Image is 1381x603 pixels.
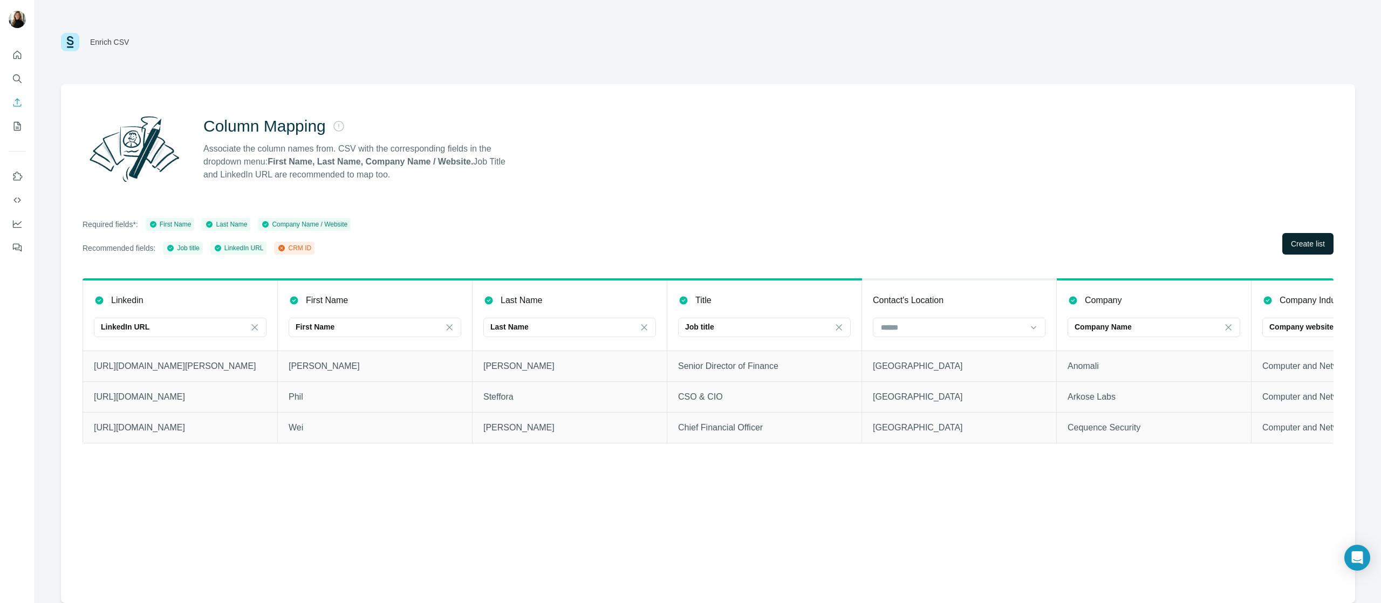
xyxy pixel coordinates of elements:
[1075,321,1132,332] p: Company Name
[203,142,515,181] p: Associate the column names from. CSV with the corresponding fields in the dropdown menu: Job Titl...
[83,219,138,230] p: Required fields*:
[1068,421,1240,434] p: Cequence Security
[483,360,656,373] p: [PERSON_NAME]
[678,421,851,434] p: Chief Financial Officer
[1068,360,1240,373] p: Anomali
[149,220,192,229] div: First Name
[261,220,347,229] div: Company Name / Website
[277,243,311,253] div: CRM ID
[268,157,473,166] strong: First Name, Last Name, Company Name / Website.
[9,93,26,112] button: Enrich CSV
[289,390,461,403] p: Phil
[1291,238,1325,249] span: Create list
[1068,390,1240,403] p: Arkose Labs
[90,37,129,47] div: Enrich CSV
[214,243,264,253] div: LinkedIn URL
[873,390,1045,403] p: [GEOGRAPHIC_DATA]
[873,294,944,307] p: Contact's Location
[9,167,26,186] button: Use Surfe on LinkedIn
[501,294,542,307] p: Last Name
[1282,233,1334,255] button: Create list
[94,390,266,403] p: [URL][DOMAIN_NAME]
[1344,545,1370,571] div: Open Intercom Messenger
[83,110,186,188] img: Surfe Illustration - Column Mapping
[9,69,26,88] button: Search
[678,390,851,403] p: CSO & CIO
[289,360,461,373] p: [PERSON_NAME]
[101,321,149,332] p: LinkedIn URL
[94,421,266,434] p: [URL][DOMAIN_NAME]
[490,321,529,332] p: Last Name
[296,321,334,332] p: First Name
[695,294,712,307] p: Title
[306,294,348,307] p: First Name
[205,220,247,229] div: Last Name
[9,117,26,136] button: My lists
[289,421,461,434] p: Wei
[94,360,266,373] p: [URL][DOMAIN_NAME][PERSON_NAME]
[9,190,26,210] button: Use Surfe API
[1280,294,1350,307] p: Company Industry
[685,321,714,332] p: Job title
[1085,294,1122,307] p: Company
[166,243,199,253] div: Job title
[9,45,26,65] button: Quick start
[9,238,26,257] button: Feedback
[1269,321,1334,332] p: Company website
[678,360,851,373] p: Senior Director of Finance
[9,214,26,234] button: Dashboard
[111,294,143,307] p: Linkedin
[203,117,326,136] h2: Column Mapping
[9,11,26,28] img: Avatar
[483,390,656,403] p: Steffora
[873,360,1045,373] p: [GEOGRAPHIC_DATA]
[61,33,79,51] img: Surfe Logo
[483,421,656,434] p: [PERSON_NAME]
[873,421,1045,434] p: [GEOGRAPHIC_DATA]
[83,243,155,253] p: Recommended fields:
